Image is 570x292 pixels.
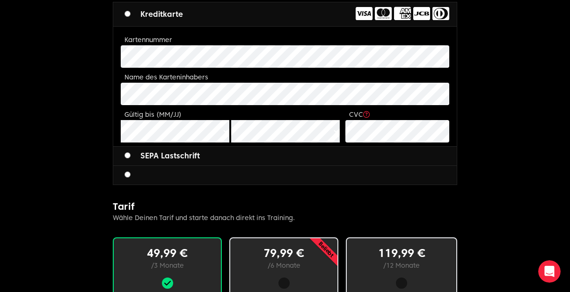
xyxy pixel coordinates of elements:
input: Kreditkarte [124,11,131,17]
p: / 12 Monate [362,261,441,270]
label: Kreditkarte [124,9,183,20]
label: SEPA Lastschrift [124,150,200,162]
p: / 3 Monate [129,261,206,270]
p: Wähle Deinen Tarif und starte danach direkt ins Training. [113,213,457,222]
p: 79,99 € [245,246,322,261]
label: CVC [349,111,370,118]
input: SEPA Lastschrift [124,152,131,158]
h2: Tarif [113,200,457,213]
p: 119,99 € [362,246,441,261]
p: 49,99 € [129,246,206,261]
label: Kartennummer [124,36,172,43]
label: Name des Karteninhabers [124,73,208,81]
p: Beliebt [285,209,366,290]
p: / 6 Monate [245,261,322,270]
iframe: Intercom live chat [538,260,561,283]
label: Gültig bis (MM/JJ) [124,111,182,118]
